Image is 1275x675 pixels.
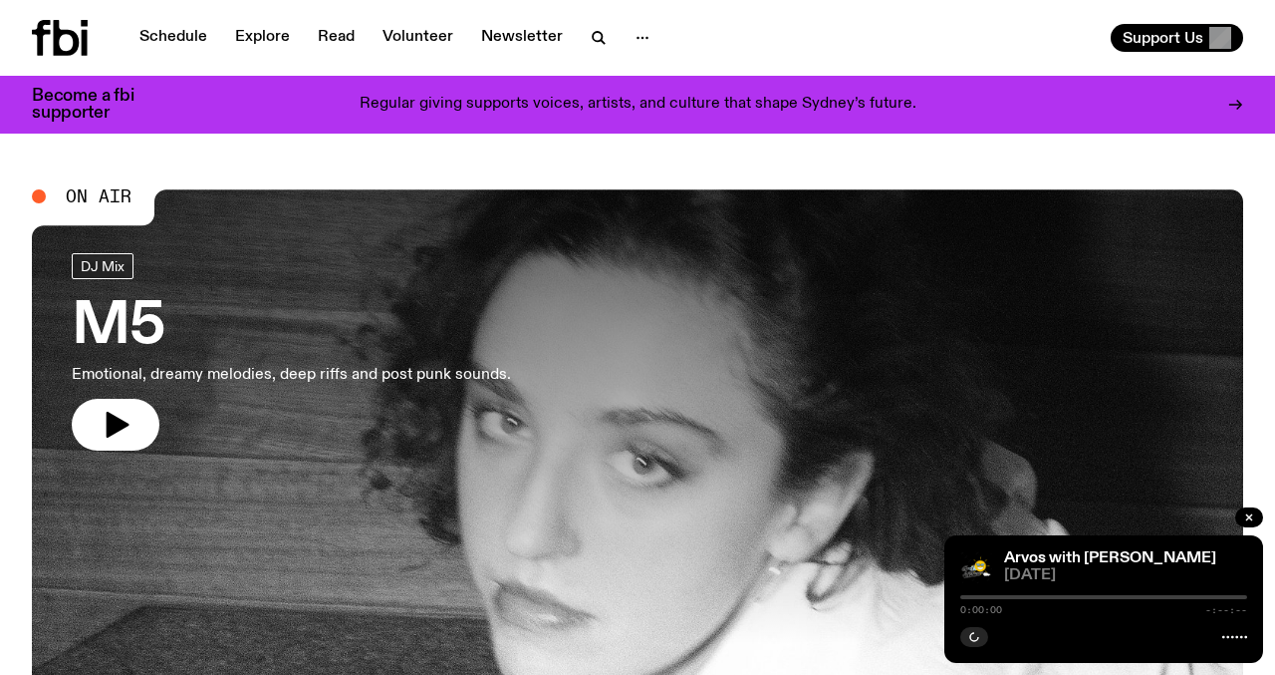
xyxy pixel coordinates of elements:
img: A stock image of a grinning sun with sunglasses, with the text Good Afternoon in cursive [960,551,992,583]
a: Newsletter [469,24,575,52]
a: Read [306,24,367,52]
span: -:--:-- [1205,605,1247,615]
span: DJ Mix [81,258,125,273]
a: M5Emotional, dreamy melodies, deep riffs and post punk sounds. [72,253,511,451]
button: Support Us [1111,24,1243,52]
h3: Become a fbi supporter [32,88,159,122]
a: Schedule [127,24,219,52]
h3: M5 [72,299,511,355]
span: Support Us [1123,29,1203,47]
a: Arvos with [PERSON_NAME] [1004,550,1216,566]
a: DJ Mix [72,253,133,279]
span: [DATE] [1004,568,1247,583]
a: Explore [223,24,302,52]
span: On Air [66,187,131,205]
span: 0:00:00 [960,605,1002,615]
a: Volunteer [371,24,465,52]
p: Regular giving supports voices, artists, and culture that shape Sydney’s future. [360,96,916,114]
p: Emotional, dreamy melodies, deep riffs and post punk sounds. [72,363,511,387]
